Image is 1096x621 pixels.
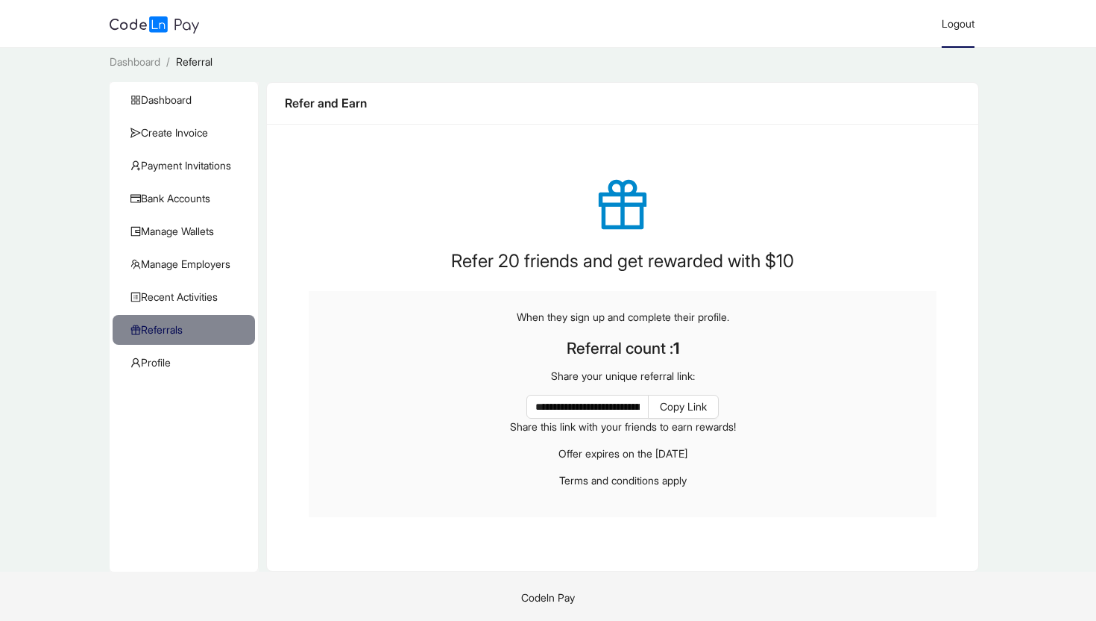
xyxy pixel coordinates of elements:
div: Refer and Earn [285,94,961,113]
span: Payment Invitations [130,151,243,181]
img: logo [110,16,199,34]
p: Share this link with your friends to earn rewards! [338,419,907,435]
span: Referrals [130,315,243,345]
span: Manage Wallets [130,216,243,246]
span: Copy Link [660,399,707,415]
h2: Referral count : [338,336,907,361]
span: Profile [130,348,243,378]
span: gift [130,325,141,335]
p: Terms and conditions apply [338,472,907,489]
span: team [130,259,141,269]
span: Manage Employers [130,249,243,279]
span: Dashboard [110,55,160,68]
span: Referral [176,55,212,68]
span: 1 [673,339,679,358]
p: When they sign up and complete their profile. [338,309,907,325]
span: gift [596,178,649,231]
span: Recent Activities [130,282,243,312]
span: / [166,55,170,68]
div: Refer 20 friends and get rewarded with $10 [309,249,937,273]
span: user-add [130,160,141,171]
p: Offer expires on the [DATE] [338,446,907,462]
p: Share your unique referral link: [338,368,907,384]
span: wallet [130,226,141,237]
span: user [130,358,141,368]
button: Copy Link [648,395,719,419]
span: Logout [942,17,974,30]
span: Bank Accounts [130,184,243,213]
span: profile [130,292,141,302]
span: send [130,128,141,138]
span: Dashboard [130,85,243,115]
span: credit-card [130,193,141,204]
span: appstore [130,95,141,105]
span: Create Invoice [130,118,243,148]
